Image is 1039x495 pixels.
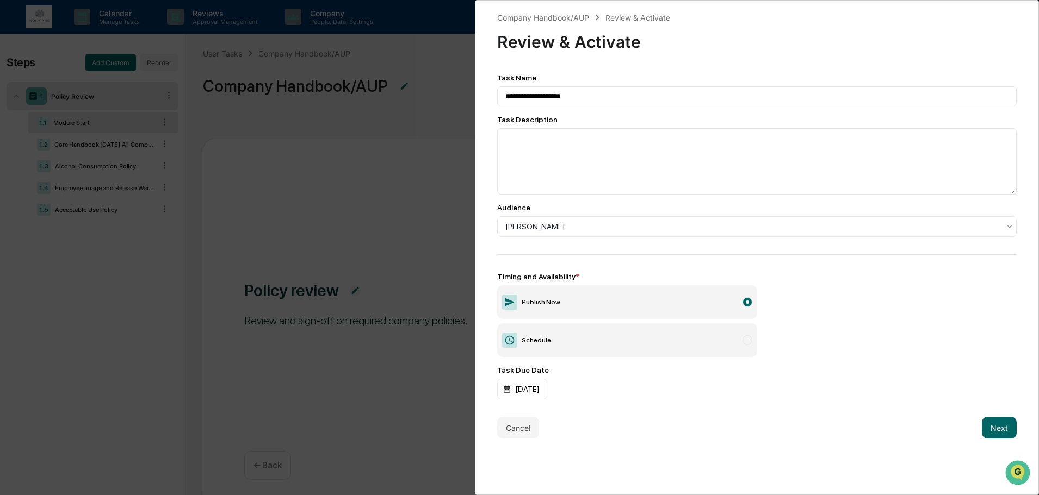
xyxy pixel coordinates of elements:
[37,94,138,103] div: We're available if you need us!
[497,323,757,357] label: Schedule
[37,83,178,94] div: Start new chat
[90,137,135,148] span: Attestations
[1004,459,1034,488] iframe: Open customer support
[108,184,132,192] span: Pylon
[185,86,198,99] button: Start new chat
[497,272,1017,281] div: Timing and Availability
[11,159,20,167] div: 🔎
[497,417,539,438] button: Cancel
[497,366,1017,374] div: Task Due Date
[497,285,757,319] label: Publish Now
[22,158,69,168] span: Data Lookup
[497,73,1017,82] div: Task Name
[75,133,139,152] a: 🗄️Attestations
[497,203,530,212] div: Audience
[7,133,75,152] a: 🖐️Preclearance
[497,13,589,22] div: Company Handbook/AUP
[11,83,30,103] img: 1746055101610-c473b297-6a78-478c-a979-82029cc54cd1
[11,23,198,40] p: How can we help?
[79,138,88,147] div: 🗄️
[497,23,1017,52] div: Review & Activate
[11,138,20,147] div: 🖐️
[77,184,132,192] a: Powered byPylon
[22,137,70,148] span: Preclearance
[605,13,670,22] div: Review & Activate
[982,417,1017,438] button: Next
[497,379,547,399] div: [DATE]
[497,115,1017,124] div: Task Description
[7,153,73,173] a: 🔎Data Lookup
